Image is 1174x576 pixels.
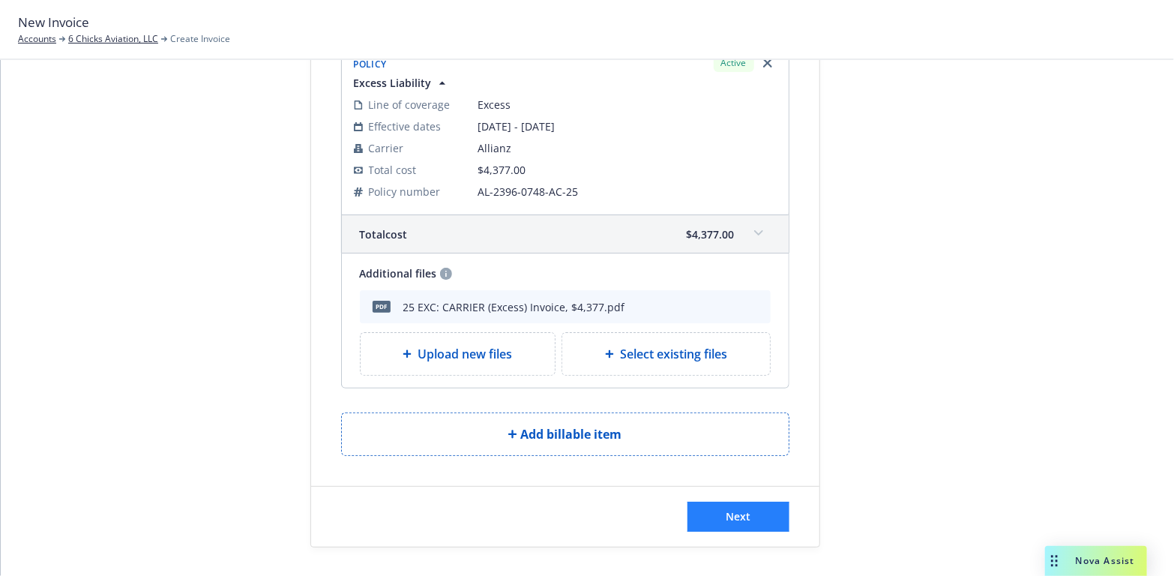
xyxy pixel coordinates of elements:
button: download file [703,298,715,316]
span: AL-2396-0748-AC-25 [478,184,777,199]
span: $4,377.00 [687,226,735,242]
span: Carrier [369,140,404,156]
button: Next [687,502,789,532]
span: $4,377.00 [478,163,526,177]
div: Active [714,53,754,72]
span: Add billable item [521,425,622,443]
span: Policy [354,58,387,70]
a: Remove browser [759,54,777,72]
a: 6 Chicks Aviation, LLC [68,32,158,46]
span: Policy number [369,184,441,199]
div: Totalcost$4,377.00 [342,215,789,253]
span: New Invoice [18,13,89,32]
div: 25 EXC: CARRIER (Excess) Invoice, $4,377.pdf [403,299,625,315]
button: Excess Liability [354,75,450,91]
span: pdf [373,301,391,312]
span: Effective dates [369,118,442,134]
span: [DATE] - [DATE] [478,118,777,134]
span: Excess Liability [354,75,432,91]
span: Next [726,509,750,523]
span: Additional files [360,265,437,281]
div: Upload new files [360,332,556,376]
button: Add billable item [341,412,789,456]
button: preview file [727,298,741,316]
button: archive file [753,298,765,316]
button: Nova Assist [1045,546,1147,576]
span: Allianz [478,140,777,156]
span: Line of coverage [369,97,451,112]
span: Total cost [360,226,408,242]
div: Drag to move [1045,546,1064,576]
span: Select existing files [620,345,727,363]
span: Total cost [369,162,417,178]
a: Accounts [18,32,56,46]
span: Upload new files [418,345,512,363]
span: Nova Assist [1076,554,1135,567]
span: Create Invoice [170,32,230,46]
span: Excess [478,97,777,112]
div: Select existing files [562,332,771,376]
